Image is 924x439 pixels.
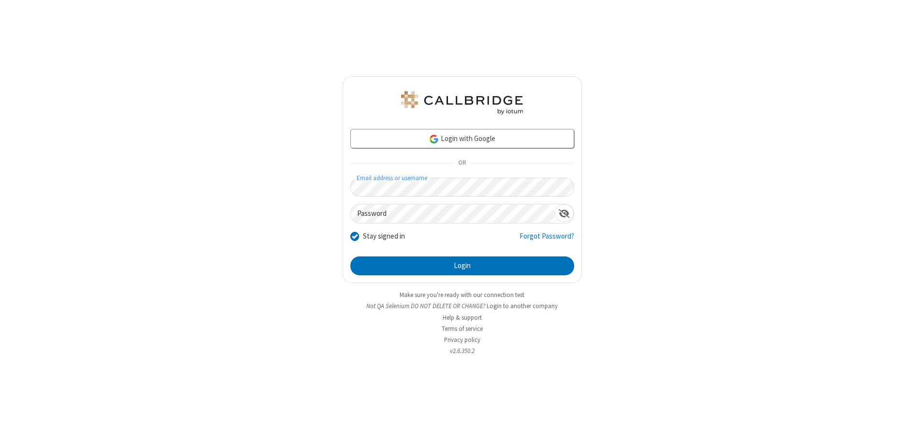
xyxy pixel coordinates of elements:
a: Help & support [443,313,482,322]
input: Email address or username [350,178,574,197]
div: Show password [555,204,574,222]
li: Not QA Selenium DO NOT DELETE OR CHANGE? [343,301,582,311]
label: Stay signed in [363,231,405,242]
a: Login with Google [350,129,574,148]
img: google-icon.png [429,134,439,144]
button: Login to another company [487,301,558,311]
button: Login [350,256,574,276]
input: Password [351,204,555,223]
a: Terms of service [442,325,483,333]
span: OR [454,156,470,170]
li: v2.6.350.2 [343,346,582,355]
a: Forgot Password? [520,231,574,249]
img: QA Selenium DO NOT DELETE OR CHANGE [399,91,525,114]
a: Make sure you're ready with our connection test [400,291,524,299]
a: Privacy policy [444,336,480,344]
